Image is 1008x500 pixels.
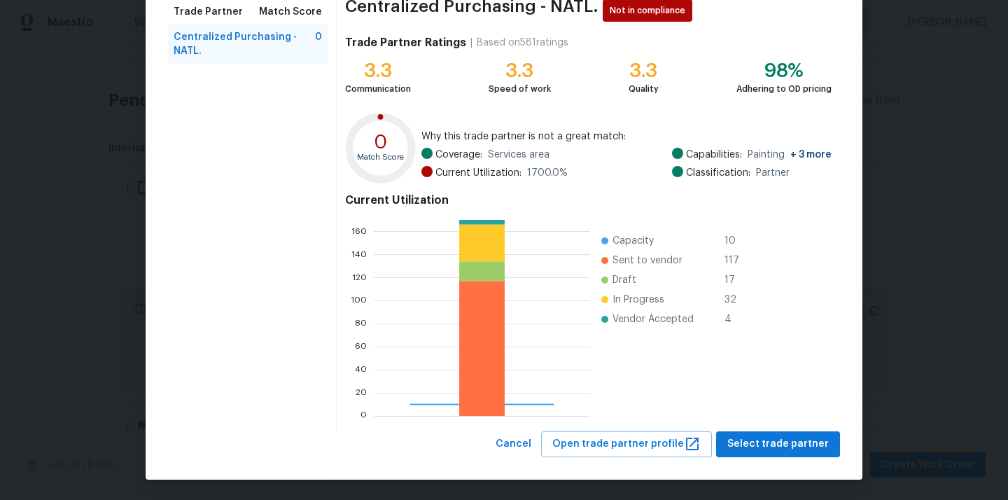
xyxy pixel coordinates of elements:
span: 17 [724,273,747,287]
span: Capacity [612,234,654,248]
text: 100 [351,296,367,305]
text: 0 [360,412,367,420]
text: 140 [351,250,367,258]
span: + 3 more [790,150,832,160]
span: 32 [724,293,747,307]
span: Coverage: [435,148,482,162]
span: Centralized Purchasing - NATL. [174,30,315,58]
text: 120 [352,273,367,282]
div: | [466,36,477,50]
span: 10 [724,234,747,248]
div: Based on 581 ratings [477,36,568,50]
text: 60 [355,342,367,351]
span: Draft [612,273,636,287]
span: 1700.0 % [527,166,568,180]
h4: Current Utilization [345,193,832,207]
text: 80 [355,319,367,328]
span: Classification: [686,166,750,180]
div: 3.3 [489,64,551,78]
div: 3.3 [629,64,659,78]
span: Vendor Accepted [612,312,694,326]
div: Speed of work [489,82,551,96]
button: Select trade partner [716,431,840,457]
div: Quality [629,82,659,96]
text: 160 [351,227,367,235]
span: Capabilities: [686,148,742,162]
span: Services area [488,148,549,162]
span: Sent to vendor [612,254,682,268]
div: Communication [345,82,411,96]
span: Select trade partner [727,436,829,453]
span: 117 [724,254,747,268]
span: Match Score [259,5,322,19]
text: 0 [374,132,388,152]
span: Not in compliance [610,4,691,18]
button: Open trade partner profile [541,431,712,457]
span: Cancel [496,436,531,453]
div: 98% [736,64,832,78]
span: Painting [748,148,832,162]
text: 20 [356,389,367,397]
span: Open trade partner profile [552,436,701,453]
span: Partner [756,166,790,180]
span: 0 [315,30,322,58]
h4: Trade Partner Ratings [345,36,466,50]
div: 3.3 [345,64,411,78]
text: 40 [355,366,367,374]
text: Match Score [357,153,404,161]
div: Adhering to OD pricing [736,82,832,96]
button: Cancel [490,431,537,457]
span: 4 [724,312,747,326]
span: Trade Partner [174,5,243,19]
span: In Progress [612,293,664,307]
span: Why this trade partner is not a great match: [421,130,832,144]
span: Current Utilization: [435,166,521,180]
